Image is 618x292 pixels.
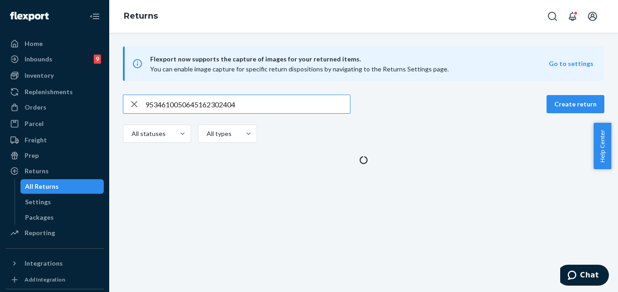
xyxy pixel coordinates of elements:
span: Flexport now supports the capture of images for your returned items. [150,54,549,65]
div: Prep [25,151,39,160]
a: Settings [20,195,104,209]
div: Returns [25,166,49,176]
a: Home [5,36,104,51]
ol: breadcrumbs [117,3,165,30]
div: Inventory [25,71,54,80]
a: Returns [5,164,104,178]
img: Flexport logo [10,12,49,21]
div: All Returns [25,182,59,191]
button: Open notifications [563,7,582,25]
div: All types [207,129,230,138]
button: Help Center [593,123,611,169]
div: Reporting [25,228,55,237]
div: Settings [25,197,51,206]
button: Create return [547,95,604,113]
a: Packages [20,210,104,225]
button: Go to settings [549,59,593,68]
div: Inbounds [25,55,52,64]
div: Replenishments [25,87,73,96]
input: Search returns by rma, id, tracking number [145,95,350,113]
div: 9 [94,55,101,64]
div: Freight [25,136,47,145]
a: Parcel [5,116,104,131]
iframe: Opens a widget where you can chat to one of our agents [560,265,609,287]
a: Orders [5,100,104,115]
a: Reporting [5,226,104,240]
a: Inventory [5,68,104,83]
div: All statuses [132,129,164,138]
a: All Returns [20,179,104,194]
div: Packages [25,213,54,222]
div: Orders [25,103,46,112]
button: Integrations [5,256,104,271]
a: Prep [5,148,104,163]
span: You can enable image capture for specific return dispositions by navigating to the Returns Settin... [150,65,449,73]
a: Freight [5,133,104,147]
div: Parcel [25,119,44,128]
a: Replenishments [5,85,104,99]
div: Add Integration [25,276,65,283]
a: Add Integration [5,274,104,285]
button: Open account menu [583,7,602,25]
button: Close Navigation [86,7,104,25]
a: Returns [124,11,158,21]
button: Open Search Box [543,7,562,25]
div: Home [25,39,43,48]
a: Inbounds9 [5,52,104,66]
div: Integrations [25,259,63,268]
